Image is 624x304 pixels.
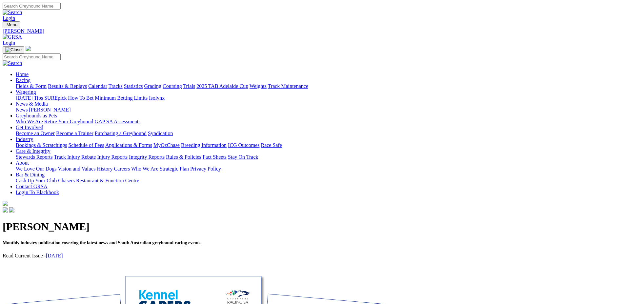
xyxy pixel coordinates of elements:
[181,142,227,148] a: Breeding Information
[3,60,22,66] img: Search
[144,83,161,89] a: Grading
[16,131,55,136] a: Become an Owner
[190,166,221,172] a: Privacy Policy
[29,107,70,112] a: [PERSON_NAME]
[16,166,56,172] a: We Love Our Dogs
[16,166,621,172] div: About
[3,221,621,233] h1: [PERSON_NAME]
[16,136,33,142] a: Industry
[16,77,30,83] a: Racing
[3,201,8,206] img: logo-grsa-white.png
[183,83,195,89] a: Trials
[250,83,267,89] a: Weights
[16,119,621,125] div: Greyhounds as Pets
[16,71,29,77] a: Home
[3,40,15,46] a: Login
[16,142,67,148] a: Bookings & Scratchings
[3,53,61,60] input: Search
[95,131,147,136] a: Purchasing a Greyhound
[153,142,180,148] a: MyOzChase
[16,154,52,160] a: Stewards Reports
[16,119,43,124] a: Who We Are
[3,10,22,15] img: Search
[54,154,96,160] a: Track Injury Rebate
[46,253,63,258] a: [DATE]
[26,46,31,51] img: logo-grsa-white.png
[44,95,67,101] a: SUREpick
[105,142,152,148] a: Applications & Forms
[196,83,248,89] a: 2025 TAB Adelaide Cup
[203,154,227,160] a: Fact Sheets
[3,46,24,53] button: Toggle navigation
[228,142,259,148] a: ICG Outcomes
[3,15,15,21] a: Login
[16,83,621,89] div: Racing
[16,95,621,101] div: Wagering
[97,166,112,172] a: History
[149,95,165,101] a: Isolynx
[56,131,93,136] a: Become a Trainer
[16,178,621,184] div: Bar & Dining
[228,154,258,160] a: Stay On Track
[16,142,621,148] div: Industry
[16,125,43,130] a: Get Involved
[16,184,47,189] a: Contact GRSA
[16,148,50,154] a: Care & Integrity
[3,28,621,34] a: [PERSON_NAME]
[48,83,87,89] a: Results & Replays
[163,83,182,89] a: Coursing
[68,142,104,148] a: Schedule of Fees
[129,154,165,160] a: Integrity Reports
[68,95,94,101] a: How To Bet
[16,113,57,118] a: Greyhounds as Pets
[16,95,43,101] a: [DATE] Tips
[95,95,148,101] a: Minimum Betting Limits
[3,207,8,213] img: facebook.svg
[148,131,173,136] a: Syndication
[131,166,158,172] a: Who We Are
[160,166,189,172] a: Strategic Plan
[7,22,17,27] span: Menu
[16,107,621,113] div: News & Media
[124,83,143,89] a: Statistics
[16,101,48,107] a: News & Media
[16,83,47,89] a: Fields & Form
[3,253,621,259] p: Read Current Issue -
[44,119,93,124] a: Retire Your Greyhound
[3,240,202,245] span: Monthly industry publication covering the latest news and South Australian greyhound racing events.
[16,172,45,177] a: Bar & Dining
[261,142,282,148] a: Race Safe
[16,107,28,112] a: News
[16,178,57,183] a: Cash Up Your Club
[88,83,107,89] a: Calendar
[95,119,141,124] a: GAP SA Assessments
[3,3,61,10] input: Search
[16,89,36,95] a: Wagering
[16,190,59,195] a: Login To Blackbook
[58,166,95,172] a: Vision and Values
[58,178,139,183] a: Chasers Restaurant & Function Centre
[5,47,22,52] img: Close
[16,154,621,160] div: Care & Integrity
[166,154,201,160] a: Rules & Policies
[9,207,14,213] img: twitter.svg
[3,21,20,28] button: Toggle navigation
[268,83,308,89] a: Track Maintenance
[97,154,128,160] a: Injury Reports
[16,131,621,136] div: Get Involved
[16,160,29,166] a: About
[109,83,123,89] a: Tracks
[3,34,22,40] img: GRSA
[114,166,130,172] a: Careers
